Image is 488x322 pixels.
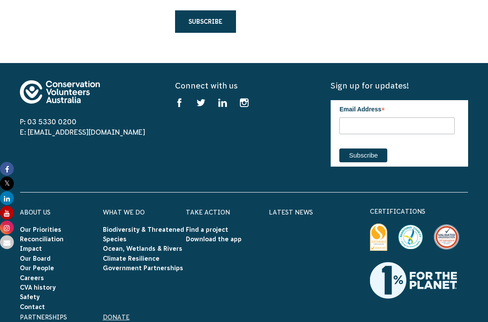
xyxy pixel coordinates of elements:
a: Safety [20,294,40,300]
a: Reconciliation [20,236,64,243]
a: Donate [103,314,130,321]
a: Download the app [186,236,242,243]
p: certifications [370,206,469,217]
a: Biodiversity & Threatened Species [103,226,184,243]
a: Latest News [269,209,313,216]
a: Ocean, Wetlands & Rivers [103,245,182,252]
a: Our Board [20,255,51,262]
h5: Connect with us [175,80,313,91]
a: Government Partnerships [103,265,183,271]
img: logo-footer.svg [20,80,100,104]
a: Our People [20,265,54,271]
a: Partnerships [20,314,67,321]
a: Contact [20,303,45,310]
a: P: 03 5330 0200 [20,118,77,126]
a: CVA history [20,284,56,291]
a: Impact [20,245,42,252]
a: About Us [20,209,51,216]
a: What We Do [103,209,145,216]
input: Subscribe [339,148,387,162]
a: Subscribe [175,10,236,33]
a: Find a project [186,226,228,233]
label: Email Address [339,100,455,117]
h5: Sign up for updates! [331,80,468,91]
a: E: [EMAIL_ADDRESS][DOMAIN_NAME] [20,128,145,136]
a: Our Priorities [20,226,61,233]
a: Careers [20,275,44,281]
a: Climate Resilience [103,255,159,262]
a: Take Action [186,209,230,216]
